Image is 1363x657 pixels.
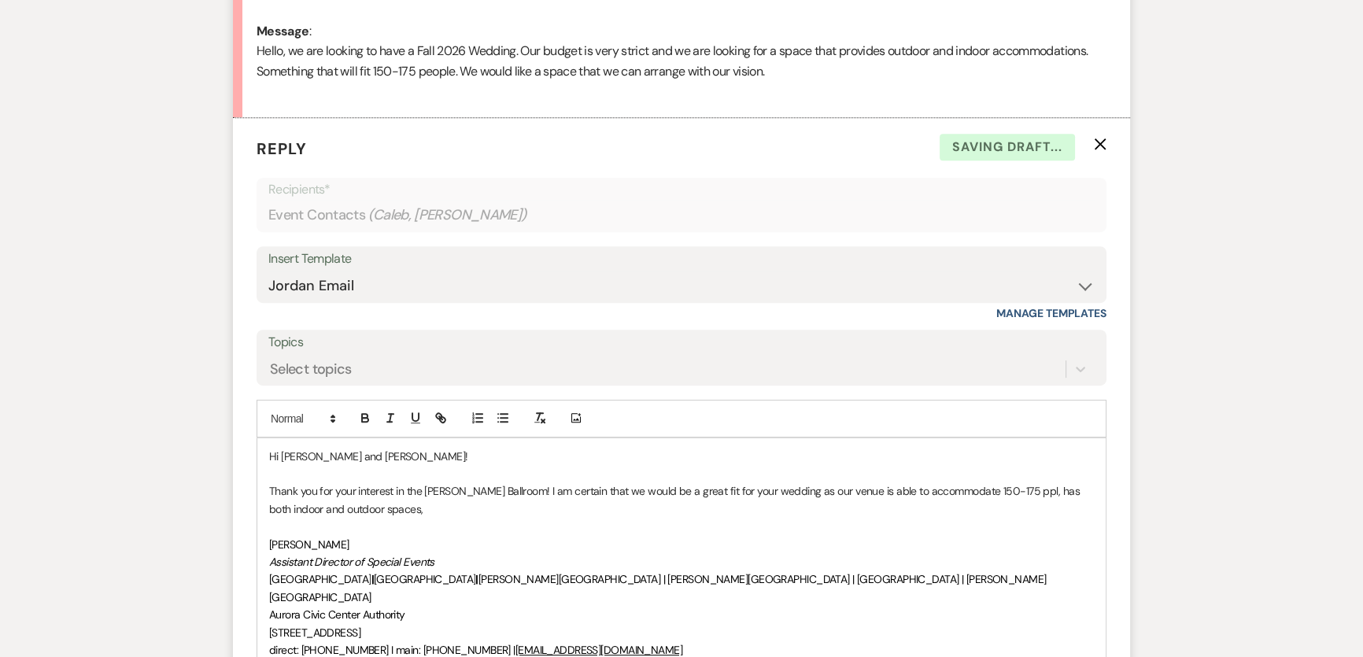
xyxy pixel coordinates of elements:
[269,572,371,586] span: [GEOGRAPHIC_DATA]
[269,555,434,569] em: Assistant Director of Special Events
[268,331,1095,354] label: Topics
[374,572,475,586] span: [GEOGRAPHIC_DATA]
[269,482,1094,518] p: Thank you for your interest in the [PERSON_NAME] Ballroom! I am certain that we would be a great ...
[475,572,478,586] strong: |
[371,572,373,586] strong: |
[257,23,309,39] b: Message
[269,448,1094,465] p: Hi [PERSON_NAME] and [PERSON_NAME]!
[269,572,1046,603] span: [PERSON_NAME][GEOGRAPHIC_DATA] | [PERSON_NAME][GEOGRAPHIC_DATA] | [GEOGRAPHIC_DATA] | [PERSON_NAM...
[268,200,1095,231] div: Event Contacts
[269,607,405,622] span: Aurora Civic Center Authority
[269,537,349,552] span: [PERSON_NAME]
[268,179,1095,200] p: Recipients*
[940,134,1075,161] span: Saving draft...
[269,626,360,640] span: [STREET_ADDRESS]
[269,643,515,657] span: direct: [PHONE_NUMBER] I main: [PHONE_NUMBER] |
[996,306,1106,320] a: Manage Templates
[270,358,352,379] div: Select topics
[268,248,1095,271] div: Insert Template
[368,205,527,226] span: ( Caleb, [PERSON_NAME] )
[257,138,307,159] span: Reply
[515,643,682,657] a: [EMAIL_ADDRESS][DOMAIN_NAME]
